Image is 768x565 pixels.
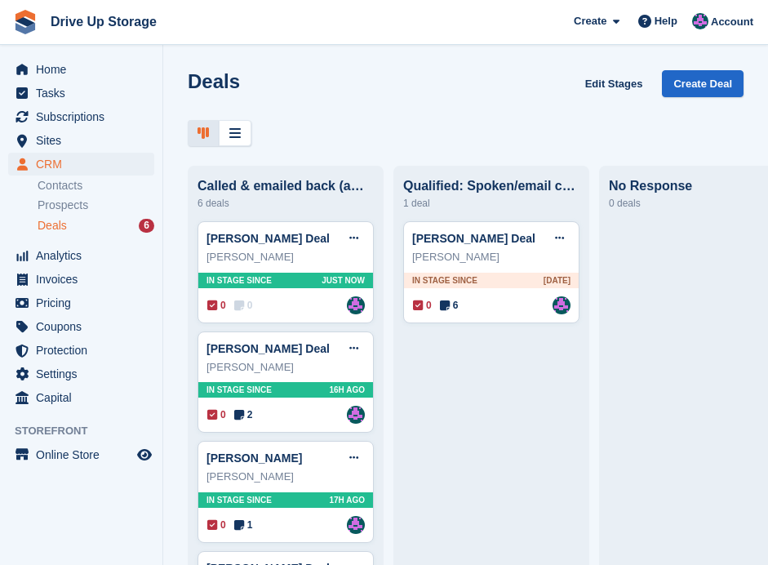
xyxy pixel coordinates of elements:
div: 1 deal [403,194,579,213]
img: Andy [347,406,365,424]
a: menu [8,315,154,338]
a: Andy [347,296,365,314]
a: menu [8,129,154,152]
span: 1 [234,518,253,532]
img: Andy [692,13,708,29]
a: [PERSON_NAME] [206,452,302,465]
span: CRM [36,153,134,176]
span: In stage since [206,274,272,287]
span: 0 [413,298,432,313]
div: 6 deals [198,194,374,213]
span: Deals [38,218,67,234]
h1: Deals [188,70,240,92]
span: In stage since [412,274,477,287]
span: Tasks [36,82,134,105]
a: menu [8,153,154,176]
span: Analytics [36,244,134,267]
img: Andy [347,516,365,534]
a: Drive Up Storage [44,8,163,35]
span: 0 [207,518,226,532]
a: [PERSON_NAME] Deal [206,342,330,355]
a: menu [8,339,154,362]
a: Prospects [38,197,154,214]
a: Edit Stages [579,70,650,97]
span: Subscriptions [36,105,134,128]
span: Online Store [36,443,134,466]
a: menu [8,82,154,105]
div: [PERSON_NAME] [206,359,365,376]
span: In stage since [206,494,272,506]
a: Preview store [135,445,154,465]
span: Storefront [15,423,162,439]
div: [PERSON_NAME] [206,469,365,485]
span: Just now [322,274,365,287]
span: Invoices [36,268,134,291]
div: 6 [139,219,154,233]
a: menu [8,363,154,385]
a: menu [8,268,154,291]
div: [PERSON_NAME] [206,249,365,265]
span: Help [655,13,677,29]
a: Deals 6 [38,217,154,234]
span: 2 [234,407,253,422]
span: In stage since [206,384,272,396]
span: Prospects [38,198,88,213]
span: 0 [207,407,226,422]
a: menu [8,58,154,81]
span: 0 [207,298,226,313]
span: [DATE] [544,274,570,287]
div: Qualified: Spoken/email conversation with them [403,179,579,194]
a: menu [8,443,154,466]
a: Create Deal [662,70,744,97]
div: Called & emailed back (awaiting response) [198,179,374,194]
img: stora-icon-8386f47178a22dfd0bd8f6a31ec36ba5ce8667c1dd55bd0f319d3a0aa187defe.svg [13,10,38,34]
a: menu [8,291,154,314]
span: Pricing [36,291,134,314]
span: 6 [440,298,459,313]
span: Coupons [36,315,134,338]
span: 0 [234,298,253,313]
a: menu [8,105,154,128]
a: Contacts [38,178,154,194]
span: Home [36,58,134,81]
span: 16H AGO [329,384,365,396]
span: 17H AGO [329,494,365,506]
span: Capital [36,386,134,409]
span: Create [574,13,606,29]
a: [PERSON_NAME] Deal [206,232,330,245]
span: Settings [36,363,134,385]
a: menu [8,386,154,409]
span: Account [711,14,753,30]
span: Protection [36,339,134,362]
a: menu [8,244,154,267]
div: [PERSON_NAME] [412,249,570,265]
a: [PERSON_NAME] Deal [412,232,535,245]
span: Sites [36,129,134,152]
img: Andy [553,296,570,314]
